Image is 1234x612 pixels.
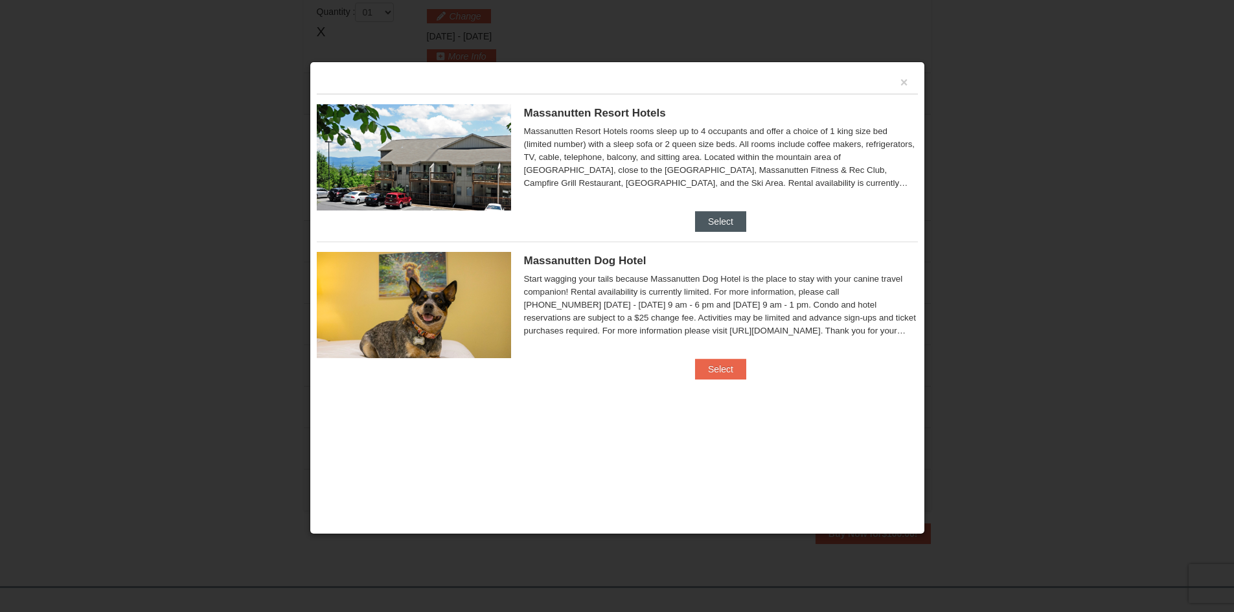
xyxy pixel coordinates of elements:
[317,252,511,358] img: 27428181-5-81c892a3.jpg
[900,76,908,89] button: ×
[524,255,646,267] span: Massanutten Dog Hotel
[695,211,746,232] button: Select
[695,359,746,380] button: Select
[317,104,511,210] img: 19219026-1-e3b4ac8e.jpg
[524,273,918,337] div: Start wagging your tails because Massanutten Dog Hotel is the place to stay with your canine trav...
[524,125,918,190] div: Massanutten Resort Hotels rooms sleep up to 4 occupants and offer a choice of 1 king size bed (li...
[524,107,666,119] span: Massanutten Resort Hotels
